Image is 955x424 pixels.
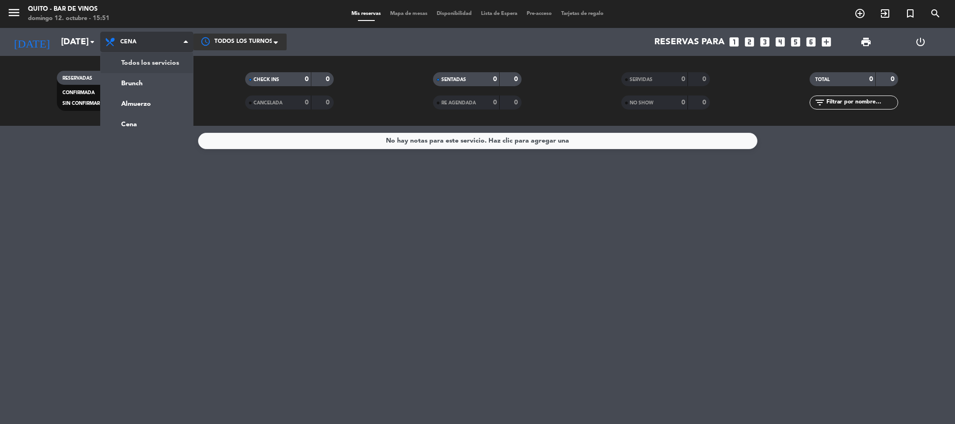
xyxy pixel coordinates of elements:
i: looks_4 [774,36,786,48]
div: LOG OUT [893,28,948,56]
span: Lista de Espera [476,11,522,16]
strong: 0 [869,76,873,82]
i: add_box [820,36,832,48]
span: Disponibilidad [432,11,476,16]
i: power_settings_new [915,36,926,48]
i: looks_5 [790,36,802,48]
i: looks_two [743,36,756,48]
strong: 0 [891,76,896,82]
strong: 0 [514,99,520,106]
span: Mapa de mesas [385,11,432,16]
i: arrow_drop_down [87,36,98,48]
span: RESERVADAS [62,76,92,81]
strong: 0 [493,76,497,82]
span: Todos los turnos [214,37,273,47]
strong: 0 [493,99,497,106]
span: Cena [120,39,137,45]
span: Reservas para [654,37,725,47]
strong: 0 [681,99,685,106]
i: add_circle_outline [854,8,866,19]
strong: 0 [305,99,309,106]
span: SIN CONFIRMAR [62,101,100,106]
strong: 0 [702,76,708,82]
span: SERVIDAS [630,77,653,82]
div: domingo 12. octubre - 15:51 [28,14,110,23]
span: Tarjetas de regalo [557,11,608,16]
input: Filtrar por nombre... [825,97,898,108]
span: CANCELADA [254,101,282,105]
span: TOTAL [815,77,830,82]
div: No hay notas para este servicio. Haz clic para agregar una [386,136,569,146]
a: Cena [101,114,193,135]
i: turned_in_not [905,8,916,19]
div: Quito - Bar de Vinos [28,5,110,14]
span: Mis reservas [347,11,385,16]
strong: 0 [305,76,309,82]
a: Brunch [101,73,193,94]
span: NO SHOW [630,101,653,105]
a: Todos los servicios [101,53,193,73]
span: SENTADAS [441,77,466,82]
button: menu [7,6,21,23]
a: Almuerzo [101,94,193,114]
i: looks_6 [805,36,817,48]
strong: 0 [702,99,708,106]
i: [DATE] [7,32,56,52]
i: filter_list [814,97,825,108]
i: looks_one [728,36,740,48]
strong: 0 [681,76,685,82]
span: CHECK INS [254,77,279,82]
span: print [860,36,872,48]
strong: 0 [326,99,331,106]
i: search [930,8,941,19]
span: RE AGENDADA [441,101,476,105]
span: Pre-acceso [522,11,557,16]
i: exit_to_app [879,8,891,19]
i: menu [7,6,21,20]
strong: 0 [514,76,520,82]
span: CONFIRMADA [62,90,95,95]
strong: 0 [326,76,331,82]
i: looks_3 [759,36,771,48]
